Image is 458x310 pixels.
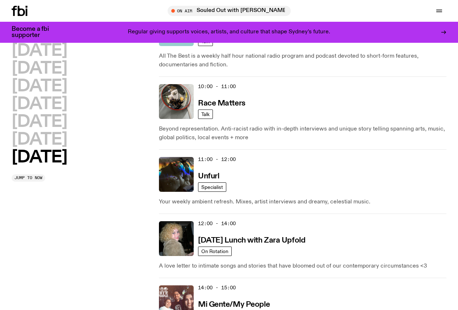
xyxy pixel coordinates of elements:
[128,29,330,36] p: Regular giving supports voices, artists, and culture that shape Sydney’s future.
[12,78,67,95] button: [DATE]
[12,174,45,182] button: Jump to now
[159,52,446,69] p: All The Best is a weekly half hour national radio program and podcast devoted to short-form featu...
[198,173,219,180] h3: Unfurl
[12,61,67,77] button: [DATE]
[198,171,219,180] a: Unfurl
[198,100,245,107] h3: Race Matters
[159,125,446,142] p: Beyond representation. Anti-racist radio with in-depth interviews and unique story telling spanni...
[159,157,194,192] img: A piece of fabric is pierced by sewing pins with different coloured heads, a rainbow light is cas...
[198,220,236,227] span: 12:00 - 14:00
[198,299,270,309] a: Mi Gente/My People
[198,109,213,119] a: Talk
[14,176,42,180] span: Jump to now
[12,149,67,166] button: [DATE]
[159,221,194,256] img: A digital camera photo of Zara looking to her right at the camera, smiling. She is wearing a ligh...
[198,83,236,90] span: 10:00 - 11:00
[12,26,58,38] h3: Become a fbi supporter
[201,184,223,190] span: Specialist
[201,248,228,254] span: On Rotation
[12,43,67,59] button: [DATE]
[12,114,67,130] button: [DATE]
[198,182,226,192] a: Specialist
[198,247,232,256] a: On Rotation
[159,84,194,119] img: A photo of the Race Matters team taken in a rear view or "blindside" mirror. A bunch of people of...
[159,198,446,206] p: Your weekly ambient refresh. Mixes, artist interviews and dreamy, celestial music.
[12,96,67,112] button: [DATE]
[198,235,305,244] a: [DATE] Lunch with Zara Upfold
[198,98,245,107] a: Race Matters
[198,284,236,291] span: 14:00 - 15:00
[168,6,291,16] button: On AirSouled Out with [PERSON_NAME] and [PERSON_NAME]
[201,111,210,117] span: Talk
[198,156,236,163] span: 11:00 - 12:00
[198,237,305,244] h3: [DATE] Lunch with Zara Upfold
[12,132,67,148] button: [DATE]
[198,301,270,309] h3: Mi Gente/My People
[159,262,446,270] p: A love letter to intimate songs and stories that have bloomed out of our contemporary circumstanc...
